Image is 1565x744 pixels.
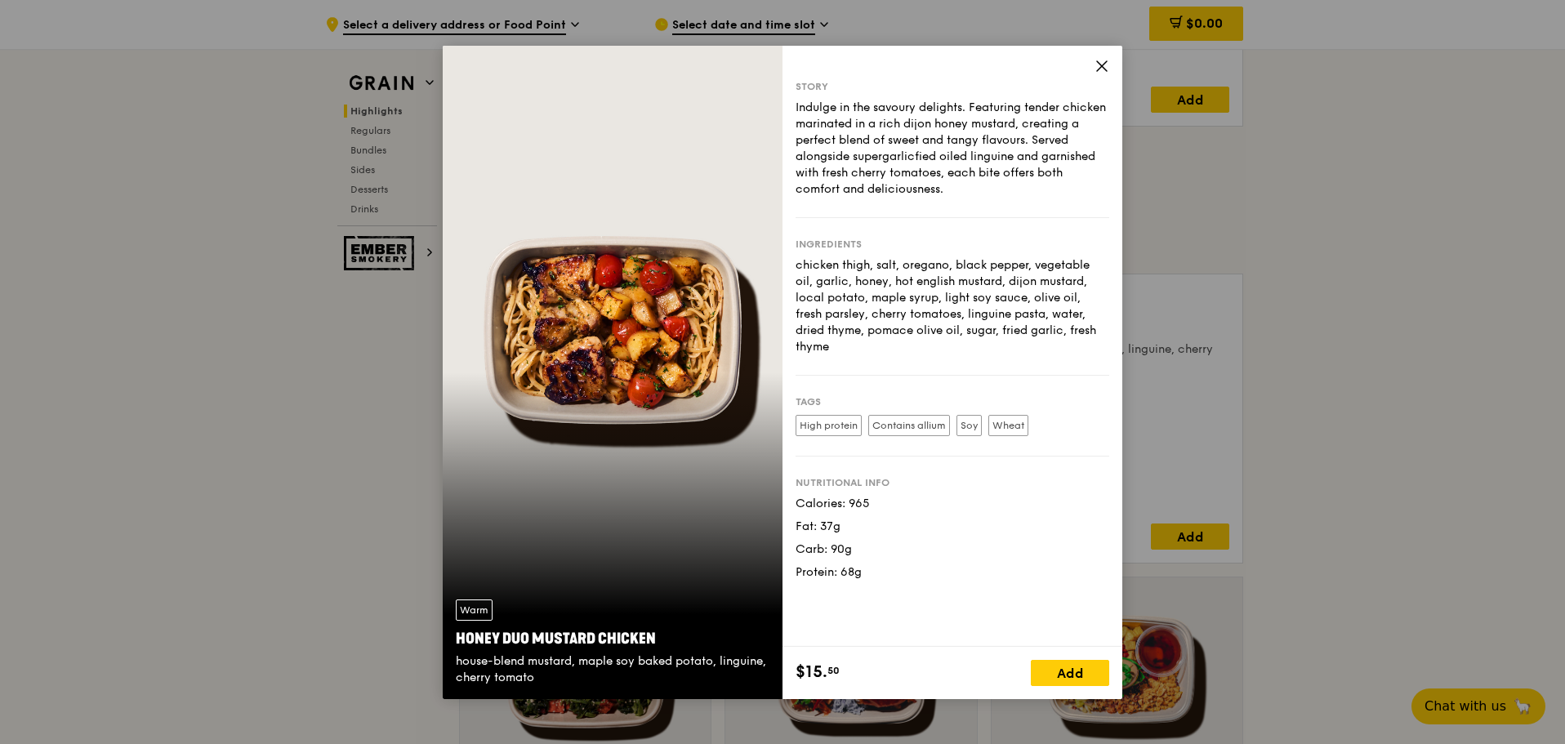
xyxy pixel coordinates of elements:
div: Fat: 37g [796,519,1109,535]
label: High protein [796,415,862,436]
span: $15. [796,660,827,684]
div: Story [796,80,1109,93]
label: Wheat [988,415,1028,436]
div: Honey Duo Mustard Chicken [456,627,769,650]
label: Contains allium [868,415,950,436]
div: chicken thigh, salt, oregano, black pepper, vegetable oil, garlic, honey, hot english mustard, di... [796,257,1109,355]
label: Soy [956,415,982,436]
div: Calories: 965 [796,496,1109,512]
div: house-blend mustard, maple soy baked potato, linguine, cherry tomato [456,653,769,686]
div: Protein: 68g [796,564,1109,581]
div: Indulge in the savoury delights. Featuring tender chicken marinated in a rich dijon honey mustard... [796,100,1109,198]
div: Warm [456,599,493,621]
div: Carb: 90g [796,541,1109,558]
div: Ingredients [796,238,1109,251]
div: Tags [796,395,1109,408]
div: Add [1031,660,1109,686]
span: 50 [827,664,840,677]
div: Nutritional info [796,476,1109,489]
